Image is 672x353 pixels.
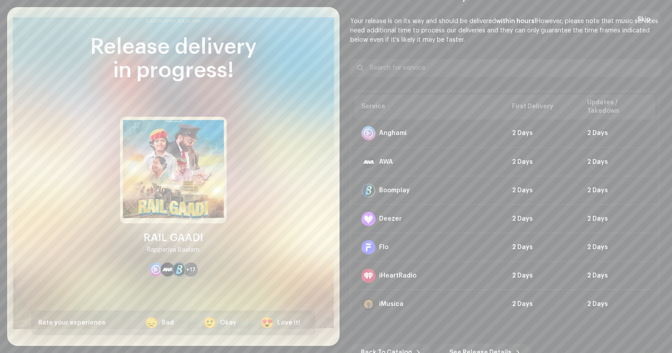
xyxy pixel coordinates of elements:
[580,95,655,119] th: Updates / Takedown
[505,290,580,318] td: 2 Days
[505,95,580,119] th: First Delivery
[379,159,393,166] div: AWA
[505,119,580,148] td: 2 Days
[354,95,505,119] th: Service
[580,290,655,318] td: 2 Days
[580,262,655,290] td: 2 Days
[505,233,580,262] td: 2 Days
[145,317,158,328] div: 😞
[496,18,536,24] b: within hours!
[203,317,216,328] div: 🙂
[350,59,661,77] input: Search for service
[220,318,236,328] div: Okay
[379,244,388,251] div: Flo
[580,148,655,176] td: 2 Days
[505,205,580,233] td: 2 Days
[38,320,106,326] span: Rate your experience
[580,176,655,205] td: 2 Days
[580,119,655,148] td: 2 Days
[147,245,200,255] div: Rapperiya Baalam
[379,130,407,137] div: Anghami
[379,272,416,279] div: iHeartRadio
[379,187,410,194] div: Boomplay
[505,176,580,205] td: 2 Days
[505,262,580,290] td: 2 Days
[505,148,580,176] td: 2 Days
[379,215,402,222] div: Deezer
[627,11,661,28] button: Skip
[186,266,196,273] span: +17
[120,117,227,223] img: 747093fc-3ae3-4bca-b4fd-20b96f887952
[144,230,203,245] div: RAIL GAADI
[277,318,300,328] div: Love it!
[31,36,316,83] div: Release delivery in progress!
[260,317,274,328] div: 😍
[580,233,655,262] td: 2 Days
[350,17,661,45] p: Your release is on its way and should be delivered However, please note that music services need ...
[580,205,655,233] td: 2 Days
[637,11,651,28] span: Skip
[162,318,174,328] div: Bad
[379,301,404,308] div: iMusica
